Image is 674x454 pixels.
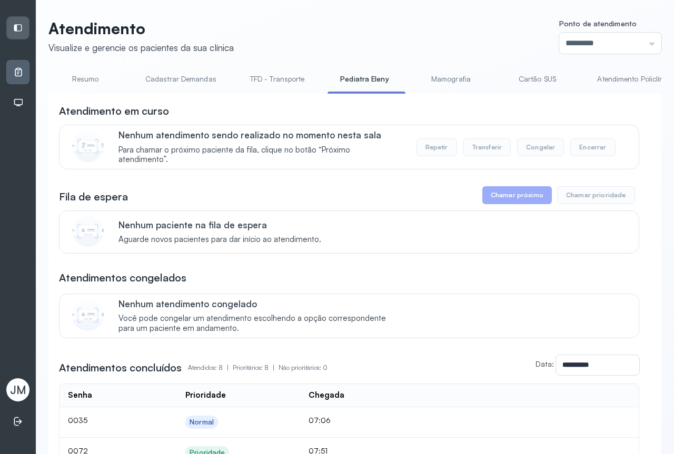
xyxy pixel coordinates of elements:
span: | [273,364,274,371]
button: Chamar próximo [482,186,552,204]
button: Congelar [517,138,564,156]
div: Chegada [309,390,344,400]
p: Prioritários: 8 [233,360,279,375]
div: Prioridade [185,390,226,400]
img: Imagem de CalloutCard [72,299,104,331]
span: Você pode congelar um atendimento escolhendo a opção correspondente para um paciente em andamento. [118,314,397,334]
a: TFD - Transporte [240,70,315,88]
span: | [227,364,229,371]
span: Para chamar o próximo paciente da fila, clique no botão “Próximo atendimento”. [118,145,397,165]
a: Cartão SUS [500,70,574,88]
div: Visualize e gerencie os pacientes da sua clínica [48,42,234,53]
h3: Atendimentos congelados [59,270,186,285]
span: Ponto de atendimento [559,19,637,28]
div: Normal [190,418,214,427]
h3: Fila de espera [59,189,128,204]
span: 0035 [68,416,87,425]
h3: Atendimentos concluídos [59,360,182,375]
a: Pediatra Eleny [328,70,401,88]
h3: Atendimento em curso [59,104,169,118]
span: Aguarde novos pacientes para dar início ao atendimento. [118,235,321,245]
button: Repetir [417,138,457,156]
div: Senha [68,390,92,400]
p: Nenhum atendimento sendo realizado no momento nesta sala [118,129,397,140]
button: Encerrar [570,138,615,156]
a: Resumo [48,70,122,88]
span: 07:06 [309,416,331,425]
p: Nenhum paciente na fila de espera [118,219,321,230]
button: Transferir [463,138,511,156]
img: Imagem de CalloutCard [72,215,104,247]
p: Atendimento [48,19,234,38]
a: Cadastrar Demandas [135,70,227,88]
img: Imagem de CalloutCard [72,130,104,162]
button: Chamar prioridade [557,186,635,204]
span: JM [10,383,26,397]
a: Mamografia [414,70,488,88]
label: Data: [536,359,554,368]
p: Não prioritários: 0 [279,360,328,375]
p: Atendidos: 8 [188,360,233,375]
p: Nenhum atendimento congelado [118,298,397,309]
